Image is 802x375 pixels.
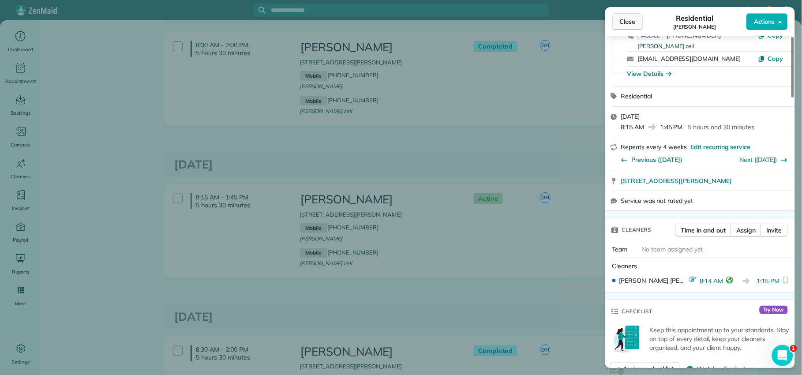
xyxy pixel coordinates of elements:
[772,345,793,366] iframe: Intercom live chat
[638,42,758,51] div: [PERSON_NAME] cell
[622,307,653,316] span: Checklist
[621,155,683,164] button: Previous ([DATE])
[621,123,645,131] span: 8:15 AM
[740,155,788,164] button: Next ([DATE])
[675,224,731,237] button: Time in and out
[768,55,783,63] span: Copy
[632,155,683,164] span: Previous ([DATE])
[612,13,643,30] button: Close
[612,262,637,270] span: Cleaners
[687,364,757,373] button: Watch a 5 min demo
[620,17,636,26] span: Close
[619,276,686,285] span: [PERSON_NAME] [PERSON_NAME]
[642,245,703,253] span: No team assigned yet
[700,276,723,287] button: 8:14 AM
[697,364,757,373] span: Watch a 5 min demo
[621,176,790,185] a: [STREET_ADDRESS][PERSON_NAME]
[650,326,790,352] p: Keep this appointment up to your standards. Stay on top of every detail, keep your cleaners organ...
[731,224,761,237] button: Assign
[700,277,723,285] span: 8:14 AM
[760,306,788,315] span: Try Now
[757,277,780,285] span: 1:15 PM
[621,196,693,205] span: Service was not rated yet
[612,245,628,253] span: Team
[757,276,780,287] button: 1:15 PM
[673,23,716,30] span: [PERSON_NAME]
[627,69,672,78] button: View Details
[688,123,754,131] p: 5 hours and 30 minutes
[691,142,751,151] span: Edit recurring service
[754,17,775,26] span: Actions
[621,92,652,100] span: Residential
[681,226,726,235] span: Time in and out
[761,224,788,237] button: Invite
[621,143,687,151] span: Repeats every 4 weeks
[790,345,797,352] span: 1
[758,54,783,63] button: Copy
[623,364,674,373] span: Assign a checklist
[638,55,741,63] a: [EMAIL_ADDRESS][DOMAIN_NAME]
[766,226,782,235] span: Invite
[660,123,683,131] span: 1:45 PM
[622,225,652,234] span: Cleaners
[736,226,756,235] span: Assign
[621,176,732,185] span: [STREET_ADDRESS][PERSON_NAME]
[676,13,714,23] span: Residential
[621,112,640,120] span: [DATE]
[740,156,778,164] a: Next ([DATE])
